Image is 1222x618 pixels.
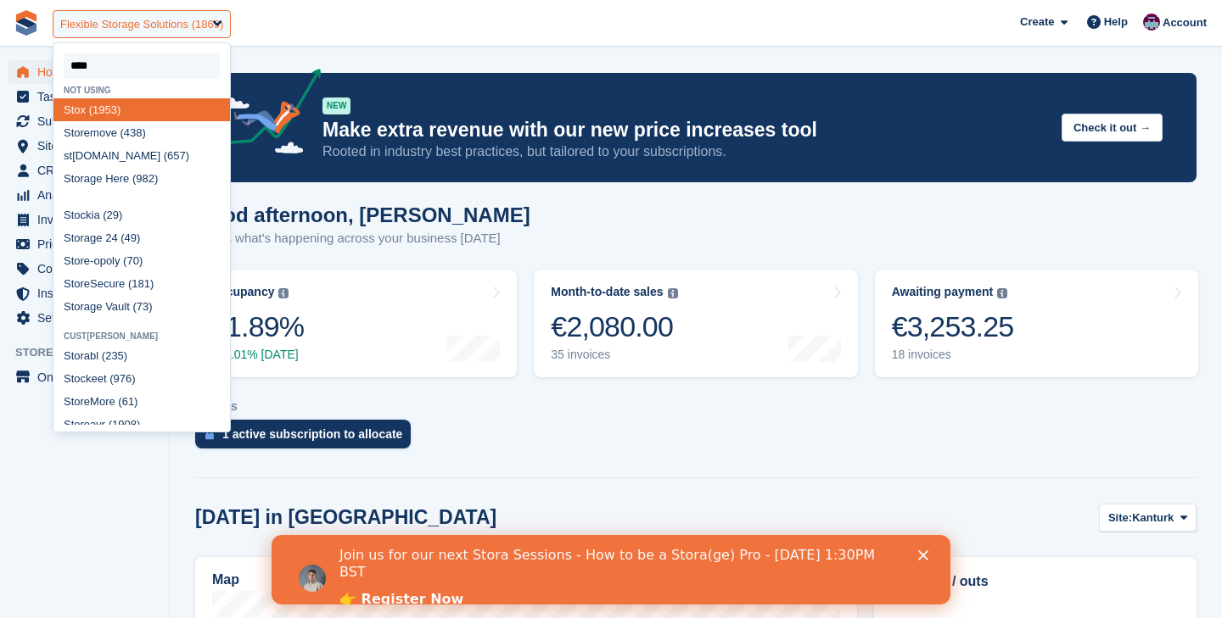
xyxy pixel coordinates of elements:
[551,348,677,362] div: 35 invoices
[8,257,160,281] a: menu
[875,270,1198,377] a: Awaiting payment €3,253.25 18 invoices
[551,285,663,299] div: Month-to-date sales
[60,16,223,33] div: Flexible Storage Solutions (1869)
[222,427,402,441] div: 1 active subscription to allocate
[212,572,239,587] h2: Map
[53,226,230,249] div: orage 24 (49)
[195,506,496,529] h2: [DATE] in [GEOGRAPHIC_DATA]
[1132,509,1174,526] span: Kanturk
[1143,14,1160,31] img: Brian Young
[8,134,160,158] a: menu
[64,149,72,162] span: st
[64,254,74,267] span: St
[64,277,74,290] span: St
[37,257,139,281] span: Coupons
[322,142,1048,161] p: Rooted in industry best practices, but tailored to your subscriptions.
[37,306,139,330] span: Settings
[193,270,517,377] a: Occupancy 41.89% 1.01% [DATE]
[64,209,74,221] span: St
[8,365,160,389] a: menu
[37,109,139,133] span: Subscriptions
[892,309,1014,344] div: €3,253.25
[53,368,230,391] div: ockeet (976)
[1062,114,1163,142] button: Check it out →
[210,348,304,362] div: 1.01% [DATE]
[278,288,289,298] img: icon-info-grey-7440780725fd019a000dd9b08b2336e03edf1995a4989e88bcd33f0948082b44.svg
[53,121,230,144] div: oremove (438)
[210,285,274,299] div: Occupancy
[1099,504,1197,532] button: Site: Kanturk
[53,345,230,368] div: orabl (235)
[1108,509,1132,526] span: Site:
[195,203,530,226] h1: Good afternoon, [PERSON_NAME]
[8,85,160,109] a: menu
[68,56,192,75] a: 👉 Register Now
[205,429,214,440] img: active_subscription_to_allocate_icon-d502201f5373d7db506a760aba3b589e785aa758c864c3986d89f69b8ff3...
[668,288,678,298] img: icon-info-grey-7440780725fd019a000dd9b08b2336e03edf1995a4989e88bcd33f0948082b44.svg
[37,281,139,305] span: Insurance
[1163,14,1207,31] span: Account
[64,300,74,313] span: St
[76,331,87,341] span: st
[322,118,1048,142] p: Make extra revenue with our new price increases tool
[890,571,1180,592] h2: Move ins / outs
[64,103,74,116] span: St
[64,372,74,385] span: St
[997,288,1007,298] img: icon-info-grey-7440780725fd019a000dd9b08b2336e03edf1995a4989e88bcd33f0948082b44.svg
[53,295,230,318] div: orage Vault (73)
[53,98,230,121] div: ox (1953)
[8,159,160,182] a: menu
[322,97,350,114] div: NEW
[195,420,419,457] a: 1 active subscription to allocate
[64,126,74,139] span: St
[8,109,160,133] a: menu
[64,172,74,185] span: St
[195,229,530,248] p: Here's what's happening across your business [DATE]
[53,414,230,437] div: oreayr (1908)
[53,391,230,414] div: oreMore (61)
[647,15,664,25] div: Close
[37,60,139,84] span: Home
[53,331,230,341] div: Cu [PERSON_NAME]
[53,86,230,95] div: Not using
[551,309,677,344] div: €2,080.00
[534,270,857,377] a: Month-to-date sales €2,080.00 35 invoices
[64,395,74,408] span: St
[8,281,160,305] a: menu
[64,231,74,244] span: St
[210,309,304,344] div: 41.89%
[64,349,74,362] span: St
[53,144,230,167] div: [DOMAIN_NAME] (657)
[195,402,1197,413] p: ACTIONS
[8,232,160,256] a: menu
[892,285,994,299] div: Awaiting payment
[1104,14,1128,31] span: Help
[892,348,1014,362] div: 18 invoices
[37,232,139,256] span: Pricing
[53,167,230,190] div: orage Here (982)
[1020,14,1054,31] span: Create
[203,69,322,165] img: price-adjustments-announcement-icon-8257ccfd72463d97f412b2fc003d46551f7dbcb40ab6d574587a9cd5c0d94...
[64,418,74,431] span: St
[53,272,230,295] div: oreSecure (181)
[37,159,139,182] span: CRM
[8,183,160,207] a: menu
[8,60,160,84] a: menu
[53,249,230,272] div: ore-opoly (70)
[272,535,950,604] iframe: Intercom live chat banner
[8,306,160,330] a: menu
[37,208,139,231] span: Invoices
[37,365,139,389] span: Online Store
[14,10,39,36] img: stora-icon-8386f47178a22dfd0bd8f6a31ec36ba5ce8667c1dd55bd0f319d3a0aa187defe.svg
[37,134,139,158] span: Sites
[8,208,160,231] a: menu
[37,183,139,207] span: Analytics
[15,344,169,361] span: Storefront
[53,203,230,226] div: ockia (29)
[37,85,139,109] span: Tasks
